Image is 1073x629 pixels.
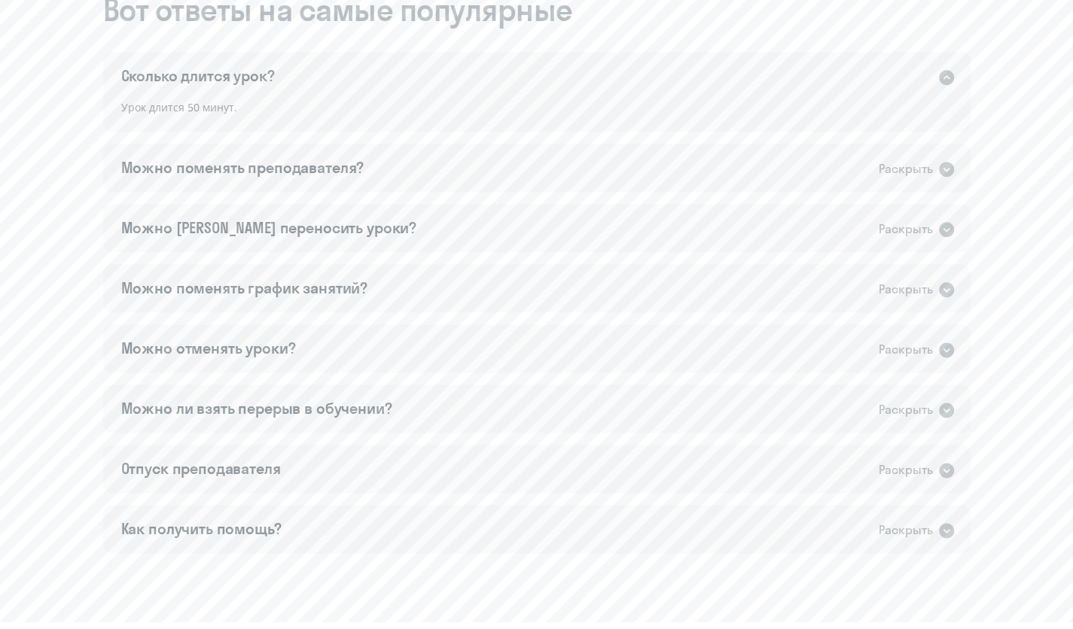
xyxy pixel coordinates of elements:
div: Можно ли взять перерыв в обучении? [121,398,392,419]
div: Можно поменять преподавателя? [121,157,364,178]
div: Раскрыть [879,280,933,299]
div: Как получить помощь? [121,518,282,539]
div: Раскрыть [879,340,933,359]
div: Раскрыть [879,460,933,479]
div: Раскрыть [879,521,933,539]
div: Отпуск преподавателя [121,458,281,479]
div: Раскрыть [879,160,933,178]
div: Сколько длится урок? [121,65,275,87]
div: Можно отменять уроки? [121,338,296,359]
div: Можно поменять график занятий? [121,278,368,299]
div: Можно [PERSON_NAME] переносить уроки? [121,217,416,239]
div: Урок длится 50 минут. [103,99,971,132]
div: Раскрыть [879,220,933,239]
div: Раскрыть [879,400,933,419]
